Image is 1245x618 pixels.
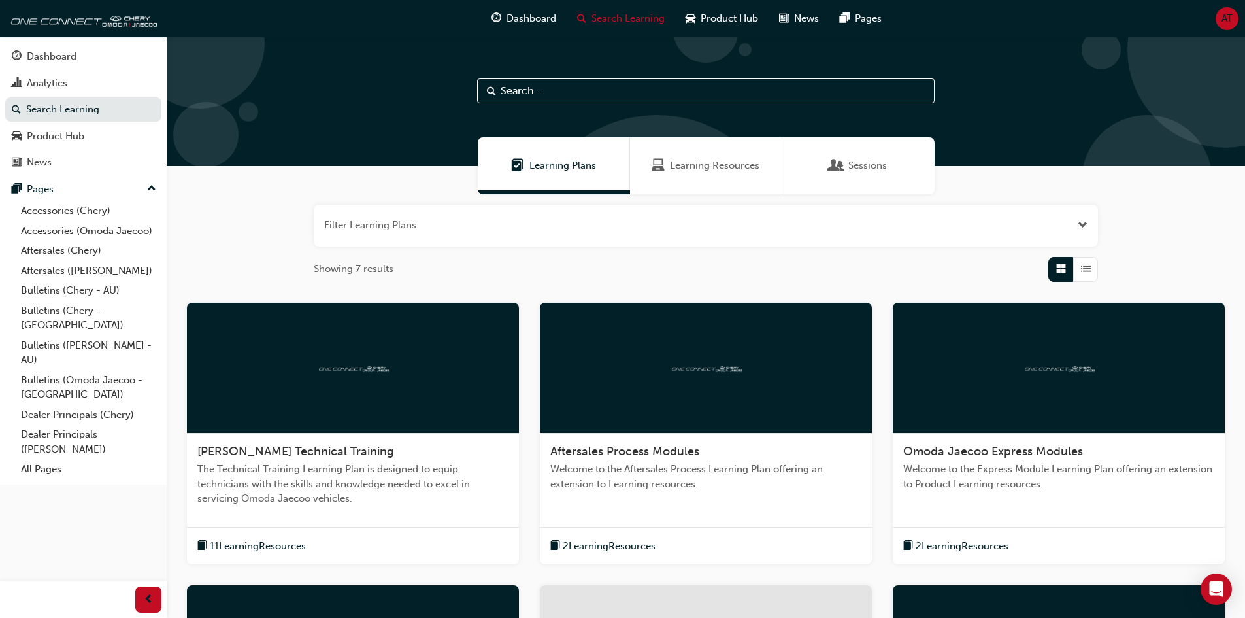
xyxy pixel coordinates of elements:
span: 2 Learning Resources [916,539,1008,554]
span: search-icon [12,104,21,116]
span: search-icon [577,10,586,27]
span: Search Learning [591,11,665,26]
span: book-icon [197,538,207,555]
span: List [1081,262,1091,277]
button: Pages [5,177,161,201]
span: news-icon [779,10,789,27]
a: Analytics [5,71,161,95]
span: up-icon [147,180,156,197]
a: Learning ResourcesLearning Resources [630,137,782,194]
button: Open the filter [1078,218,1087,233]
button: book-icon2LearningResources [903,538,1008,555]
button: DashboardAnalyticsSearch LearningProduct HubNews [5,42,161,177]
div: Pages [27,182,54,197]
span: AT [1221,11,1233,26]
span: Learning Resources [670,158,759,173]
a: Bulletins ([PERSON_NAME] - AU) [16,335,161,370]
a: Dealer Principals ([PERSON_NAME]) [16,424,161,459]
span: pages-icon [12,184,22,196]
a: All Pages [16,459,161,479]
a: car-iconProduct Hub [675,5,769,32]
span: chart-icon [12,78,22,90]
span: news-icon [12,157,22,169]
a: Dealer Principals (Chery) [16,405,161,425]
span: Learning Plans [529,158,596,173]
span: car-icon [686,10,695,27]
span: Learning Resources [652,158,665,173]
span: guage-icon [491,10,501,27]
span: car-icon [12,131,22,143]
span: Welcome to the Express Module Learning Plan offering an extension to Product Learning resources. [903,462,1214,491]
a: oneconnectAftersales Process ModulesWelcome to the Aftersales Process Learning Plan offering an e... [540,303,872,565]
a: Learning PlansLearning Plans [478,137,630,194]
a: Bulletins (Chery - AU) [16,281,161,301]
a: news-iconNews [769,5,829,32]
a: Product Hub [5,124,161,148]
a: Search Learning [5,97,161,122]
span: Welcome to the Aftersales Process Learning Plan offering an extension to Learning resources. [550,462,861,491]
a: search-iconSearch Learning [567,5,675,32]
a: Aftersales ([PERSON_NAME]) [16,261,161,281]
span: prev-icon [144,592,154,608]
span: Product Hub [701,11,758,26]
span: Omoda Jaecoo Express Modules [903,444,1083,458]
a: SessionsSessions [782,137,935,194]
span: pages-icon [840,10,850,27]
span: Sessions [848,158,887,173]
span: [PERSON_NAME] Technical Training [197,444,394,458]
a: News [5,150,161,175]
a: oneconnectOmoda Jaecoo Express ModulesWelcome to the Express Module Learning Plan offering an ext... [893,303,1225,565]
a: Aftersales (Chery) [16,241,161,261]
button: book-icon2LearningResources [550,538,656,555]
span: book-icon [903,538,913,555]
span: 2 Learning Resources [563,539,656,554]
span: book-icon [550,538,560,555]
span: Dashboard [506,11,556,26]
a: pages-iconPages [829,5,892,32]
div: Open Intercom Messenger [1201,574,1232,605]
a: Accessories (Omoda Jaecoo) [16,221,161,241]
span: Showing 7 results [314,262,393,277]
a: oneconnect[PERSON_NAME] Technical TrainingThe Technical Training Learning Plan is designed to equ... [187,303,519,565]
span: News [794,11,819,26]
div: News [27,155,52,170]
span: Grid [1056,262,1066,277]
span: Learning Plans [511,158,524,173]
img: oneconnect [7,5,157,31]
span: Search [487,84,496,99]
span: 11 Learning Resources [210,539,306,554]
div: Analytics [27,76,67,91]
a: Bulletins (Omoda Jaecoo - [GEOGRAPHIC_DATA]) [16,370,161,405]
a: guage-iconDashboard [481,5,567,32]
img: oneconnect [670,361,742,373]
div: Dashboard [27,49,76,64]
span: Sessions [830,158,843,173]
span: guage-icon [12,51,22,63]
button: AT [1216,7,1238,30]
a: Accessories (Chery) [16,201,161,221]
a: Dashboard [5,44,161,69]
img: oneconnect [1023,361,1095,373]
span: Pages [855,11,882,26]
span: The Technical Training Learning Plan is designed to equip technicians with the skills and knowled... [197,462,508,506]
div: Product Hub [27,129,84,144]
button: book-icon11LearningResources [197,538,306,555]
input: Search... [477,78,935,103]
img: oneconnect [317,361,389,373]
span: Aftersales Process Modules [550,444,699,458]
a: Bulletins (Chery - [GEOGRAPHIC_DATA]) [16,301,161,335]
